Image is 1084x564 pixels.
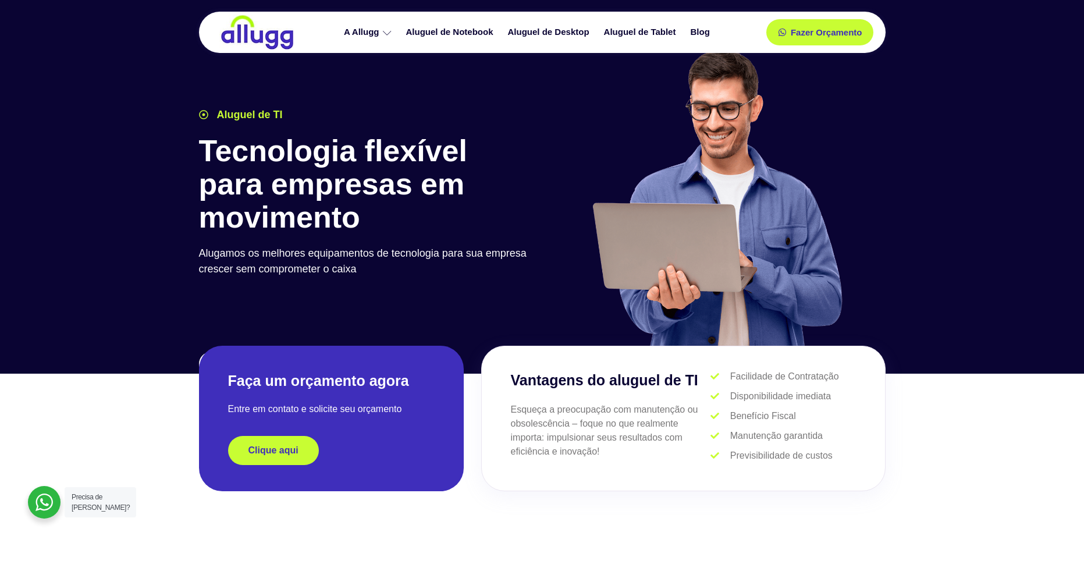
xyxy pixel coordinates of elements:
[791,28,862,37] span: Fazer Orçamento
[199,134,536,235] h1: Tecnologia flexível para empresas em movimento
[228,371,435,391] h2: Faça um orçamento agora
[727,409,796,423] span: Benefício Fiscal
[684,22,718,42] a: Blog
[598,22,685,42] a: Aluguel de Tablet
[199,246,536,277] p: Alugamos os melhores equipamentos de tecnologia para sua empresa crescer sem comprometer o caixa
[766,19,874,45] a: Fazer Orçamento
[248,446,298,455] span: Clique aqui
[400,22,502,42] a: Aluguel de Notebook
[502,22,598,42] a: Aluguel de Desktop
[338,22,400,42] a: A Allugg
[727,429,823,443] span: Manutenção garantida
[219,15,295,50] img: locação de TI é Allugg
[228,436,319,465] a: Clique aqui
[727,370,839,384] span: Facilidade de Contratação
[72,493,130,512] span: Precisa de [PERSON_NAME]?
[511,370,711,392] h3: Vantagens do aluguel de TI
[511,403,711,459] p: Esqueça a preocupação com manutenção ou obsolescência – foque no que realmente importa: impulsion...
[727,449,833,463] span: Previsibilidade de custos
[214,107,283,123] span: Aluguel de TI
[727,389,831,403] span: Disponibilidade imediata
[228,402,435,416] p: Entre em contato e solicite seu orçamento
[588,49,845,346] img: aluguel de ti para startups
